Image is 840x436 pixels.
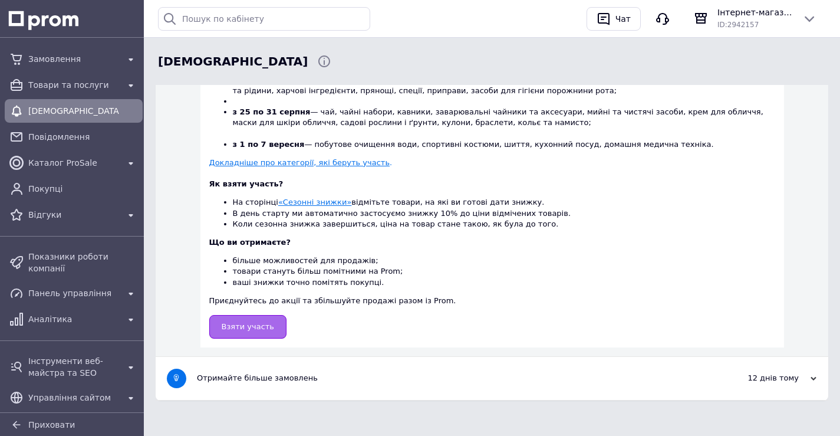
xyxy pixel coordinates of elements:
[209,315,287,339] a: Взяти участь
[28,183,138,195] span: Покупці
[209,158,393,167] a: Докладніше про категорії, які беруть участь.
[209,237,775,306] div: Приєднуйтесь до акції та збільшуйте продажі разом із Prom.
[28,355,119,379] span: Інструменти веб-майстра та SEO
[28,131,138,143] span: Повідомлення
[717,6,793,18] span: Інтернет-магазин "Автостиль Дніпро"
[28,105,119,117] span: [DEMOGRAPHIC_DATA]
[28,251,138,274] span: Показники роботи компанії
[197,373,699,383] div: Отримайте більше замовлень
[222,322,275,331] span: Взяти участь
[28,53,119,65] span: Замовлення
[699,373,816,383] div: 12 днів тому
[233,255,775,266] li: більше можливостей для продажів;
[28,392,119,404] span: Управління сайтом
[278,198,351,206] a: «Сезонні знижки»
[28,209,119,221] span: Відгуки
[28,287,119,299] span: Панель управління
[233,107,311,116] b: з 25 по 31 серпня
[28,79,119,91] span: Товари та послуги
[233,197,775,208] li: На сторінці відмітьте товари, на які ви готові дати знижку.
[717,21,759,29] span: ID: 2942157
[209,238,291,247] b: Що ви отримаєте?
[233,107,775,139] li: — чай, чайні набори, кавники, заварювальні чайники та аксесуари, мийні та чистячі засоби, крем дл...
[158,53,308,70] span: Сповіщення
[233,277,775,288] li: ваші знижки точно помітять покупці.
[209,158,390,167] u: Докладніше про категорії, які беруть участь
[158,7,370,31] input: Пошук по кабінету
[233,219,775,230] li: Коли сезонна знижка завершиться, ціна на товар стане такою, як була до того.
[233,208,775,219] li: В день старту ми автоматично застосуємо знижку 10% до ціни відмічених товарів.
[28,157,119,169] span: Каталог ProSale
[587,7,641,31] button: Чат
[233,140,305,149] b: з 1 по 7 вересня
[233,75,775,96] li: — жіночий етнічний одяг та взуття, чоловічий етнічний одяг та взуття, світильники, авто, мото мас...
[209,179,284,188] b: Як взяти участь?
[28,313,119,325] span: Аналітика
[613,10,633,28] div: Чат
[233,139,775,150] li: — побутове очищення води, спортивні костюми, шиття, кухонний посуд, домашня медична техніка.
[28,420,75,430] span: Приховати
[233,266,775,277] li: товари стануть більш помітними на Prom;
